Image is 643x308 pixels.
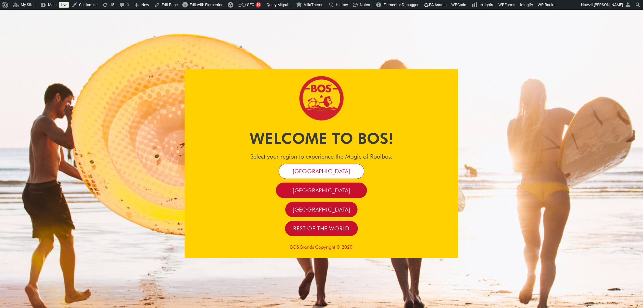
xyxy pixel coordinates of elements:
span: [GEOGRAPHIC_DATA] [293,168,350,175]
img: Bos Brands [299,75,344,121]
div: 10 [256,2,261,8]
a: Rest of the world [285,221,358,236]
span: Rest of the world [294,225,350,232]
span: Insights [480,2,493,7]
a: [GEOGRAPHIC_DATA] [279,164,364,179]
span: [GEOGRAPHIC_DATA] [293,206,350,213]
span: Edit with Elementor [190,2,222,7]
h1: Welcome to BOS! [185,128,458,149]
span: [PERSON_NAME] [594,2,623,7]
h4: Select your region to experience the Magic of Rooibos. [185,153,458,160]
span: [GEOGRAPHIC_DATA] [293,187,350,194]
a: [GEOGRAPHIC_DATA] [285,202,358,217]
a: [GEOGRAPHIC_DATA] [276,183,367,198]
p: BOS Brands Copyright © 2020 [185,244,458,250]
a: Live [59,2,69,8]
